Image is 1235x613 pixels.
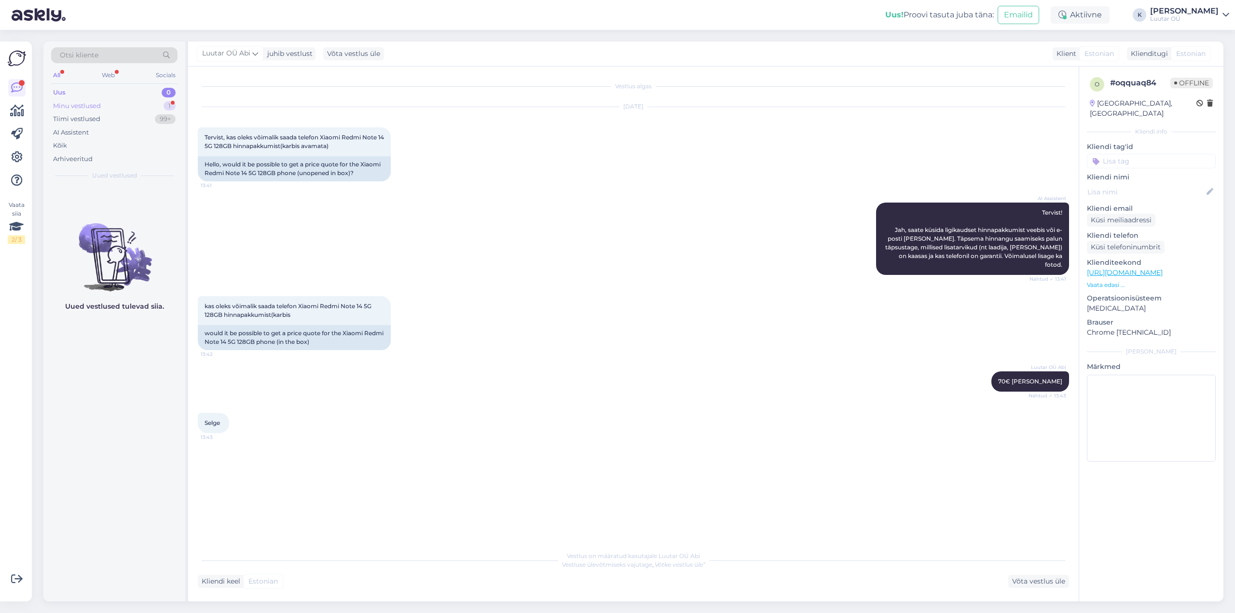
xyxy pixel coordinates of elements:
[51,69,62,82] div: All
[198,325,391,350] div: would it be possible to get a price quote for the Xiaomi Redmi Note 14 5G 128GB phone (in the box)
[1133,8,1146,22] div: K
[1087,154,1216,168] input: Lisa tag
[1087,187,1205,197] input: Lisa nimi
[100,69,117,82] div: Web
[1084,49,1114,59] span: Estonian
[263,49,313,59] div: juhib vestlust
[998,6,1039,24] button: Emailid
[1087,362,1216,372] p: Märkmed
[1087,268,1163,277] a: [URL][DOMAIN_NAME]
[201,351,237,358] span: 13:42
[1053,49,1076,59] div: Klient
[198,102,1069,111] div: [DATE]
[53,154,93,164] div: Arhiveeritud
[201,182,237,189] span: 13:41
[1087,241,1165,254] div: Küsi telefoninumbrit
[1110,77,1170,89] div: # oqquaq84
[205,302,373,318] span: kas oleks võimalik saada telefon Xiaomi Redmi Note 14 5G 128GB hinnapakkumist(karbis
[1087,327,1216,338] p: Chrome [TECHNICAL_ID]
[53,114,100,124] div: Tiimi vestlused
[164,101,176,111] div: 1
[1087,303,1216,313] p: [MEDICAL_DATA]
[8,235,25,244] div: 2 / 3
[1087,347,1216,356] div: [PERSON_NAME]
[248,576,278,586] span: Estonian
[1029,275,1066,283] span: Nähtud ✓ 13:41
[162,88,176,97] div: 0
[1090,98,1196,119] div: [GEOGRAPHIC_DATA], [GEOGRAPHIC_DATA]
[1087,214,1155,227] div: Küsi meiliaadressi
[885,209,1064,268] span: Tervist! Jah, saate küsida ligikaudset hinnapakkumist veebis või e-posti [PERSON_NAME]. Täpsema h...
[1095,81,1099,88] span: o
[198,156,391,181] div: Hello, would it be possible to get a price quote for the Xiaomi Redmi Note 14 5G 128GB phone (uno...
[53,88,66,97] div: Uus
[202,48,250,59] span: Luutar OÜ Abi
[198,576,240,586] div: Kliendi keel
[92,171,137,180] span: Uued vestlused
[198,82,1069,91] div: Vestlus algas
[1087,258,1216,268] p: Klienditeekond
[205,419,220,426] span: Selge
[885,10,904,19] b: Uus!
[1030,364,1066,371] span: Luutar OÜ Abi
[53,141,67,150] div: Kõik
[885,9,994,21] div: Proovi tasuta juba täna:
[1150,7,1229,23] a: [PERSON_NAME]Luutar OÜ
[53,128,89,137] div: AI Assistent
[1008,575,1069,588] div: Võta vestlus üle
[53,101,101,111] div: Minu vestlused
[201,434,237,441] span: 13:43
[1087,172,1216,182] p: Kliendi nimi
[65,301,164,312] p: Uued vestlused tulevad siia.
[998,378,1062,385] span: 70€ [PERSON_NAME]
[205,134,385,150] span: Tervist, kas oleks võimalik saada telefon Xiaomi Redmi Note 14 5G 128GB hinnapakkumist(karbis ava...
[1087,204,1216,214] p: Kliendi email
[1170,78,1213,88] span: Offline
[155,114,176,124] div: 99+
[1030,195,1066,202] span: AI Assistent
[652,561,705,568] i: „Võtke vestlus üle”
[1087,127,1216,136] div: Kliendi info
[43,206,185,293] img: No chats
[154,69,178,82] div: Socials
[1087,281,1216,289] p: Vaata edasi ...
[1087,231,1216,241] p: Kliendi telefon
[1087,142,1216,152] p: Kliendi tag'id
[1176,49,1206,59] span: Estonian
[567,552,700,559] span: Vestlus on määratud kasutajale Luutar OÜ Abi
[1150,15,1219,23] div: Luutar OÜ
[8,49,26,68] img: Askly Logo
[8,201,25,244] div: Vaata siia
[562,561,705,568] span: Vestluse ülevõtmiseks vajutage
[1051,6,1110,24] div: Aktiivne
[1029,392,1066,399] span: Nähtud ✓ 13:43
[1087,293,1216,303] p: Operatsioonisüsteem
[323,47,384,60] div: Võta vestlus üle
[1087,317,1216,327] p: Brauser
[1150,7,1219,15] div: [PERSON_NAME]
[1127,49,1168,59] div: Klienditugi
[60,50,98,60] span: Otsi kliente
